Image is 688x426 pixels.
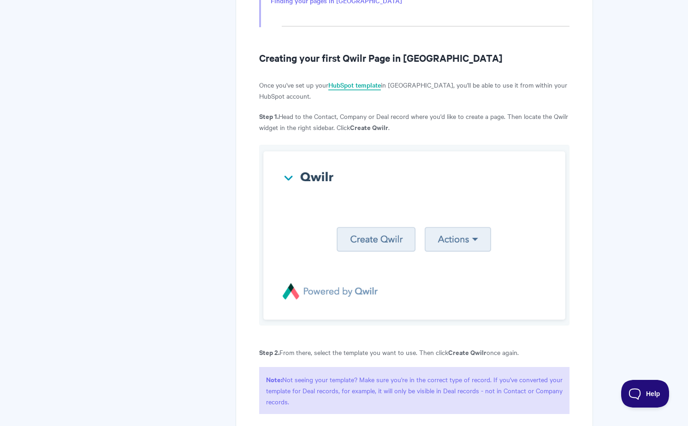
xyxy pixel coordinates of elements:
[621,380,670,408] iframe: Toggle Customer Support
[259,347,279,357] strong: Step 2.
[259,50,569,65] h2: Creating your first Qwilr Page in [GEOGRAPHIC_DATA]
[448,347,486,357] strong: Create Qwilr
[259,347,569,358] p: From there, select the template you want to use. Then click once again.
[259,79,569,101] p: Once you've set up your in [GEOGRAPHIC_DATA], you'll be able to use it from within your HubSpot a...
[259,111,279,121] strong: Step 1.
[259,111,569,133] p: Head to the Contact, Company or Deal record where you'd like to create a page. Then locate the Qw...
[328,80,381,90] a: HubSpot template
[350,122,388,132] strong: Create Qwilr
[259,367,569,414] p: Not seeing your template? Make sure you're in the correct type of record. If you've converted you...
[266,374,282,384] strong: Note:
